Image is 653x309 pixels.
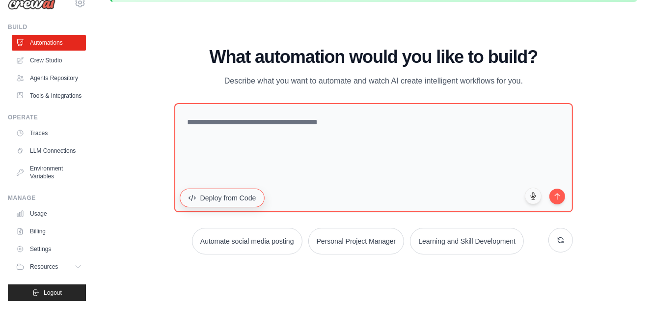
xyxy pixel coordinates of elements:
a: Crew Studio [12,53,86,68]
button: Deploy from Code [180,188,265,207]
a: Usage [12,206,86,222]
span: Resources [30,263,58,271]
span: Logout [44,289,62,297]
a: Agents Repository [12,70,86,86]
a: Environment Variables [12,161,86,184]
a: Automations [12,35,86,51]
button: Resources [12,259,86,275]
p: Describe what you want to automate and watch AI create intelligent workflows for you. [209,75,539,87]
button: Personal Project Manager [308,228,405,254]
a: Settings [12,241,86,257]
button: Logout [8,284,86,301]
iframe: Chat Widget [604,262,653,309]
div: Operate [8,113,86,121]
a: Traces [12,125,86,141]
button: Learning and Skill Development [410,228,524,254]
h1: What automation would you like to build? [174,47,572,67]
a: LLM Connections [12,143,86,159]
a: Billing [12,224,86,239]
button: Automate social media posting [192,228,302,254]
div: Build [8,23,86,31]
div: Manage [8,194,86,202]
a: Tools & Integrations [12,88,86,104]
